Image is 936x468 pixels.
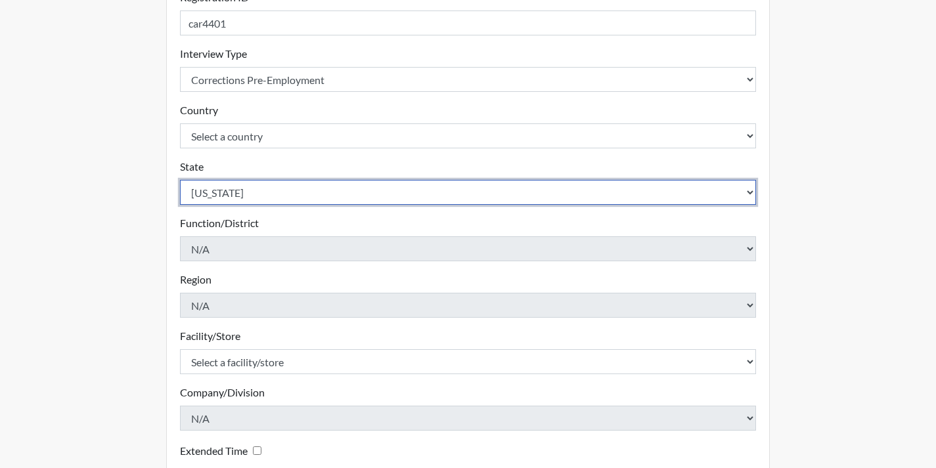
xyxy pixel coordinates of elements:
[180,328,240,344] label: Facility/Store
[180,272,212,287] label: Region
[180,159,204,175] label: State
[180,385,265,400] label: Company/Division
[180,441,267,460] div: Checking this box will provide the interviewee with an accomodation of extra time to answer each ...
[180,46,247,62] label: Interview Type
[180,215,259,231] label: Function/District
[180,443,248,459] label: Extended Time
[180,11,757,35] input: Insert a Registration ID, which needs to be a unique alphanumeric value for each interviewee
[180,102,218,118] label: Country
